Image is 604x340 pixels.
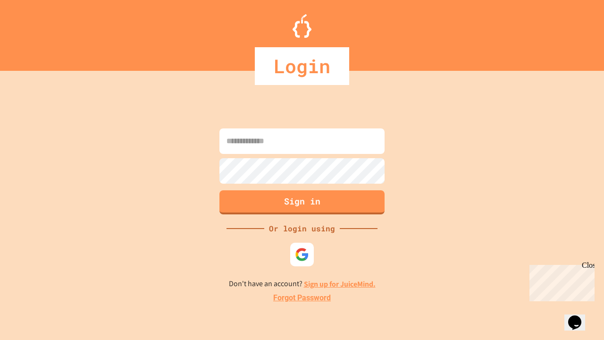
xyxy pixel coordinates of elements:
div: Or login using [264,223,340,234]
button: Sign in [219,190,385,214]
iframe: chat widget [526,261,595,301]
a: Forgot Password [273,292,331,304]
p: Don't have an account? [229,278,376,290]
img: Logo.svg [293,14,311,38]
img: google-icon.svg [295,247,309,262]
div: Chat with us now!Close [4,4,65,60]
a: Sign up for JuiceMind. [304,279,376,289]
div: Login [255,47,349,85]
iframe: chat widget [564,302,595,331]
